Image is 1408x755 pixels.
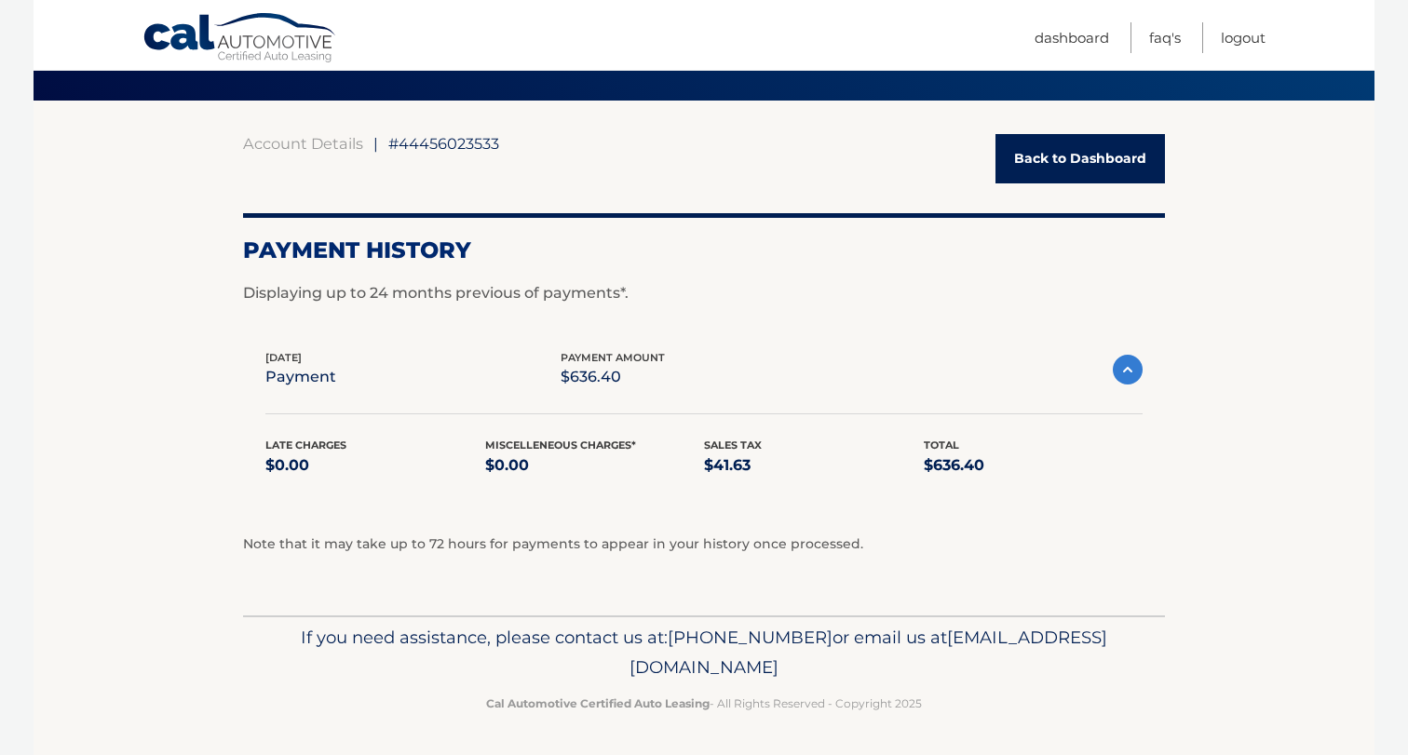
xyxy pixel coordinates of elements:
[668,627,833,648] span: [PHONE_NUMBER]
[142,12,338,66] a: Cal Automotive
[486,696,710,710] strong: Cal Automotive Certified Auto Leasing
[1113,355,1143,384] img: accordion-active.svg
[388,134,499,153] span: #44456023533
[561,364,665,390] p: $636.40
[243,533,1165,556] p: Note that it may take up to 72 hours for payments to appear in your history once processed.
[704,452,924,479] p: $41.63
[995,134,1165,183] a: Back to Dashboard
[243,134,363,153] a: Account Details
[485,438,636,452] span: Miscelleneous Charges*
[265,452,485,479] p: $0.00
[1149,22,1181,53] a: FAQ's
[255,694,1153,713] p: - All Rights Reserved - Copyright 2025
[373,134,378,153] span: |
[485,452,705,479] p: $0.00
[265,351,302,364] span: [DATE]
[265,364,336,390] p: payment
[1035,22,1109,53] a: Dashboard
[704,438,762,452] span: Sales Tax
[243,236,1165,264] h2: Payment History
[561,351,665,364] span: payment amount
[265,438,346,452] span: Late Charges
[1221,22,1266,53] a: Logout
[924,438,959,452] span: Total
[924,452,1144,479] p: $636.40
[255,623,1153,682] p: If you need assistance, please contact us at: or email us at
[243,282,1165,304] p: Displaying up to 24 months previous of payments*.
